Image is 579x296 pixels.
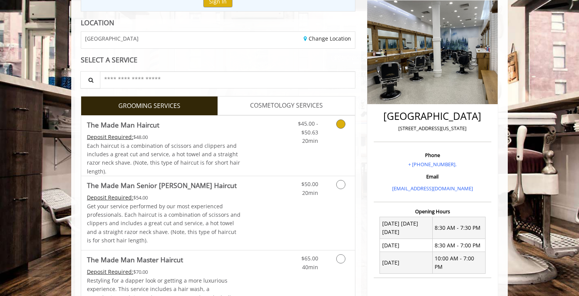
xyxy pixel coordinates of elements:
div: SELECT A SERVICE [81,56,355,64]
span: $50.00 [301,180,318,188]
div: $70.00 [87,268,241,276]
h3: Email [376,174,489,179]
td: 8:30 AM - 7:00 PM [432,239,485,252]
span: COSMETOLOGY SERVICES [250,101,323,111]
span: [GEOGRAPHIC_DATA] [85,36,139,41]
span: This service needs some Advance to be paid before we block your appointment [87,194,133,201]
h3: Phone [376,152,489,158]
td: [DATE] [380,252,433,274]
span: This service needs some Advance to be paid before we block your appointment [87,133,133,141]
div: $48.00 [87,133,241,141]
p: Get your service performed by our most experienced professionals. Each haircut is a combination o... [87,202,241,245]
a: + [PHONE_NUMBER]. [408,161,456,168]
td: [DATE] [DATE] [DATE] [380,217,433,239]
span: $45.00 - $50.63 [298,120,318,136]
td: [DATE] [380,239,433,252]
b: LOCATION [81,18,114,27]
span: 40min [302,263,318,271]
b: The Made Man Master Haircut [87,254,183,265]
h2: [GEOGRAPHIC_DATA] [376,111,489,122]
b: The Made Man Senior [PERSON_NAME] Haircut [87,180,237,191]
span: Each haircut is a combination of scissors and clippers and includes a great cut and service, a ho... [87,142,240,175]
span: 20min [302,189,318,196]
h3: Opening Hours [374,209,491,214]
span: GROOMING SERVICES [118,101,180,111]
a: Change Location [304,35,351,42]
span: $65.00 [301,255,318,262]
a: [EMAIL_ADDRESS][DOMAIN_NAME] [392,185,473,192]
button: Service Search [80,71,100,88]
p: [STREET_ADDRESS][US_STATE] [376,124,489,132]
b: The Made Man Haircut [87,119,159,130]
span: This service needs some Advance to be paid before we block your appointment [87,268,133,275]
div: $54.00 [87,193,241,202]
td: 10:00 AM - 7:00 PM [432,252,485,274]
td: 8:30 AM - 7:30 PM [432,217,485,239]
span: 20min [302,137,318,144]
